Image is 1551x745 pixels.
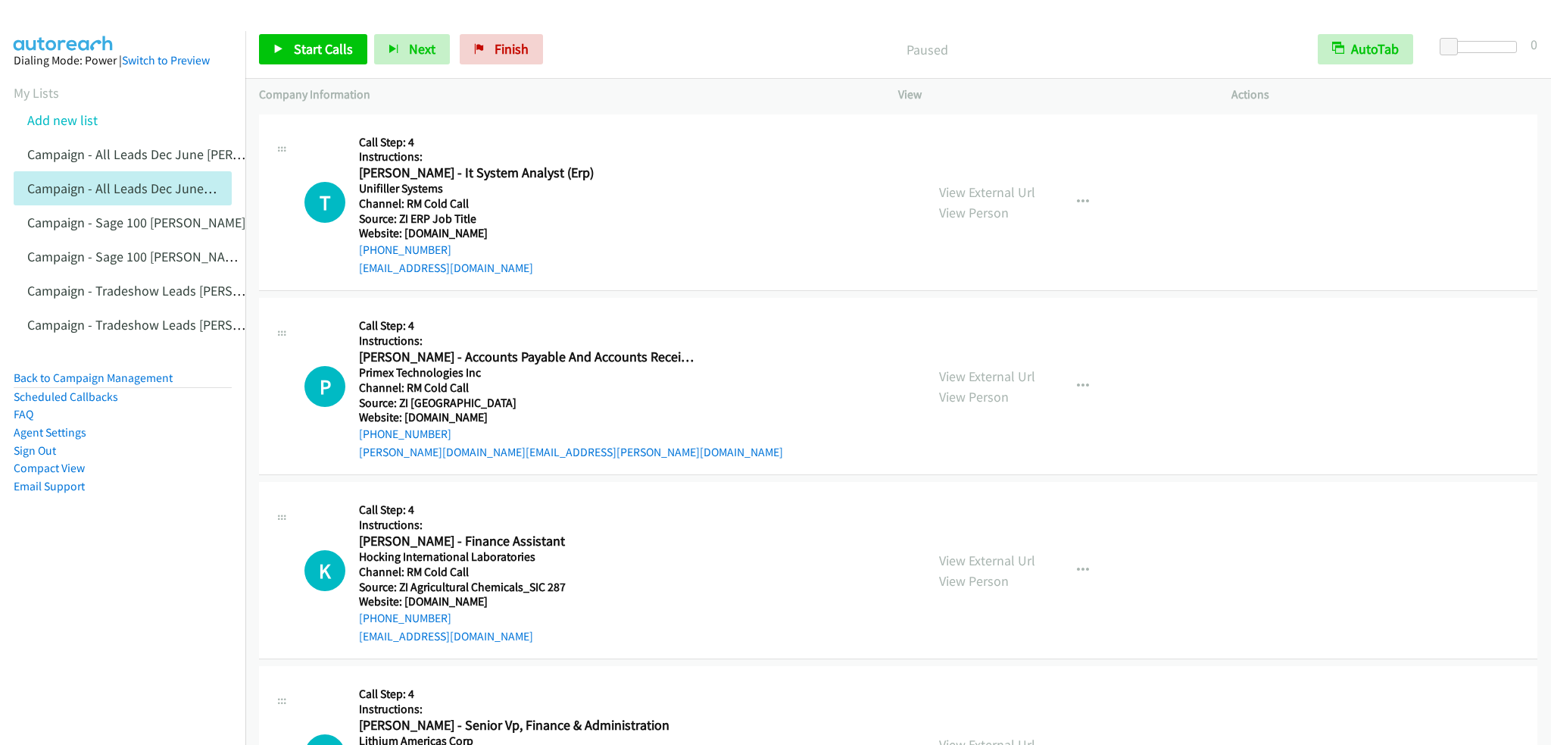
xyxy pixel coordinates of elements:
h5: Website: [DOMAIN_NAME] [359,410,783,425]
p: Paused [563,39,1290,60]
h5: Source: ZI [GEOGRAPHIC_DATA] [359,396,783,411]
a: Sign Out [14,443,56,458]
a: Email Support [14,479,85,493]
a: [EMAIL_ADDRESS][DOMAIN_NAME] [359,261,533,275]
h2: [PERSON_NAME] - It System Analyst (Erp) [359,164,697,182]
a: View Person [939,204,1009,221]
h5: Website: [DOMAIN_NAME] [359,226,697,241]
p: Actions [1231,86,1537,104]
a: Campaign - All Leads Dec June [PERSON_NAME] Cloned [27,180,346,197]
a: [PERSON_NAME][DOMAIN_NAME][EMAIL_ADDRESS][PERSON_NAME][DOMAIN_NAME] [359,445,783,459]
a: View Person [939,572,1009,590]
h5: Primex Technologies Inc [359,365,783,380]
h5: Call Step: 4 [359,135,697,150]
h1: T [304,182,345,223]
h5: Instructions: [359,702,697,717]
p: Company Information [259,86,871,104]
a: Start Calls [259,34,367,64]
h5: Call Step: 4 [359,502,697,518]
a: [PHONE_NUMBER] [359,427,451,441]
h5: Source: ZI ERP Job Title [359,211,697,227]
a: Compact View [14,461,85,475]
h1: K [304,550,345,591]
span: Finish [495,40,529,58]
a: Campaign - Sage 100 [PERSON_NAME] Cloned [27,248,289,265]
h5: Unifiller Systems [359,181,697,196]
p: View [898,86,1204,104]
h5: Source: ZI Agricultural Chemicals_SIC 287 [359,580,697,595]
a: [EMAIL_ADDRESS][DOMAIN_NAME] [359,629,533,643]
h5: Instructions: [359,149,697,164]
span: Start Calls [294,40,353,58]
h5: Channel: RM Cold Call [359,380,783,396]
h2: [PERSON_NAME] - Senior Vp, Finance & Administration [359,717,697,734]
a: Campaign - Sage 100 [PERSON_NAME] [27,214,245,231]
span: Next [409,40,435,58]
h5: Call Step: 4 [359,318,783,333]
div: Delay between calls (in seconds) [1447,41,1517,53]
a: Finish [460,34,543,64]
a: [PHONE_NUMBER] [359,243,451,257]
a: Add new list [27,111,98,129]
h1: P [304,366,345,407]
h5: Instructions: [359,333,783,349]
div: The call is yet to be attempted [304,366,345,407]
h2: [PERSON_NAME] - Accounts Payable And Accounts Receivable [359,349,697,366]
div: 0 [1531,34,1537,55]
div: The call is yet to be attempted [304,182,345,223]
a: View External Url [939,552,1035,569]
h5: Channel: RM Cold Call [359,565,697,580]
a: My Lists [14,84,59,102]
div: Dialing Mode: Power | [14,52,232,70]
a: Back to Campaign Management [14,371,173,385]
a: Scheduled Callbacks [14,390,118,404]
h2: [PERSON_NAME] - Finance Assistant [359,533,697,550]
a: Campaign - Tradeshow Leads [PERSON_NAME] Cloned [27,316,339,333]
a: View External Url [939,368,1035,385]
h5: Channel: RM Cold Call [359,196,697,211]
h5: Website: [DOMAIN_NAME] [359,594,697,609]
h5: Hocking International Laboratories [359,549,697,565]
a: View Person [939,388,1009,405]
a: Campaign - Tradeshow Leads [PERSON_NAME] [27,282,295,299]
div: The call is yet to be attempted [304,550,345,591]
a: View External Url [939,183,1035,201]
button: Next [374,34,450,64]
a: Agent Settings [14,425,86,440]
h5: Call Step: 4 [359,687,697,702]
a: [PHONE_NUMBER] [359,611,451,625]
a: FAQ [14,407,33,421]
a: Campaign - All Leads Dec June [PERSON_NAME] [27,146,302,163]
button: AutoTab [1318,34,1413,64]
h5: Instructions: [359,518,697,533]
a: Switch to Preview [122,53,210,67]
